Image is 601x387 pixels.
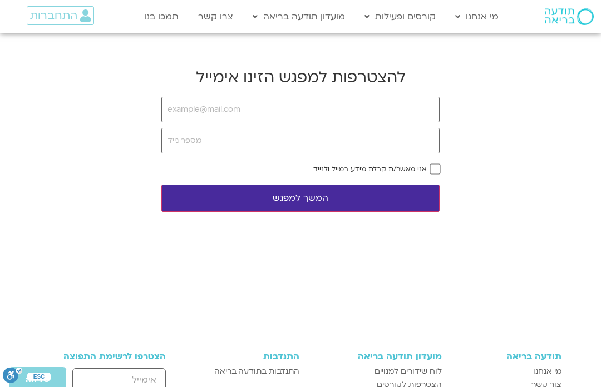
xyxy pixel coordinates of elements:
h2: להצטרפות למפגש הזינו אימייל [161,67,440,88]
input: מספר נייד [161,128,440,153]
h3: התנדבות [196,351,299,361]
a: קורסים ופעילות [359,6,441,27]
a: התנדבות בתודעה בריאה [196,365,299,378]
h3: הצטרפו לרשימת התפוצה [40,351,166,361]
h3: תודעה בריאה [453,351,562,361]
label: אני מאשר/ת קבלת מידע במייל ולנייד [313,165,426,173]
a: מועדון תודעה בריאה [247,6,351,27]
span: התחברות [30,9,77,22]
button: המשך למפגש [161,185,440,212]
span: מי אנחנו [533,365,561,378]
a: מי אנחנו [450,6,504,27]
span: לוח שידורים למנויים [375,365,442,378]
input: example@mail.com [161,97,440,122]
a: צרו קשר [193,6,239,27]
h3: מועדון תודעה בריאה [311,351,441,361]
img: תודעה בריאה [545,8,594,25]
a: לוח שידורים למנויים [311,365,441,378]
a: תמכו בנו [139,6,184,27]
a: התחברות [27,6,94,25]
span: התנדבות בתודעה בריאה [214,365,299,378]
span: שליחה [26,375,50,384]
a: מי אנחנו [453,365,562,378]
